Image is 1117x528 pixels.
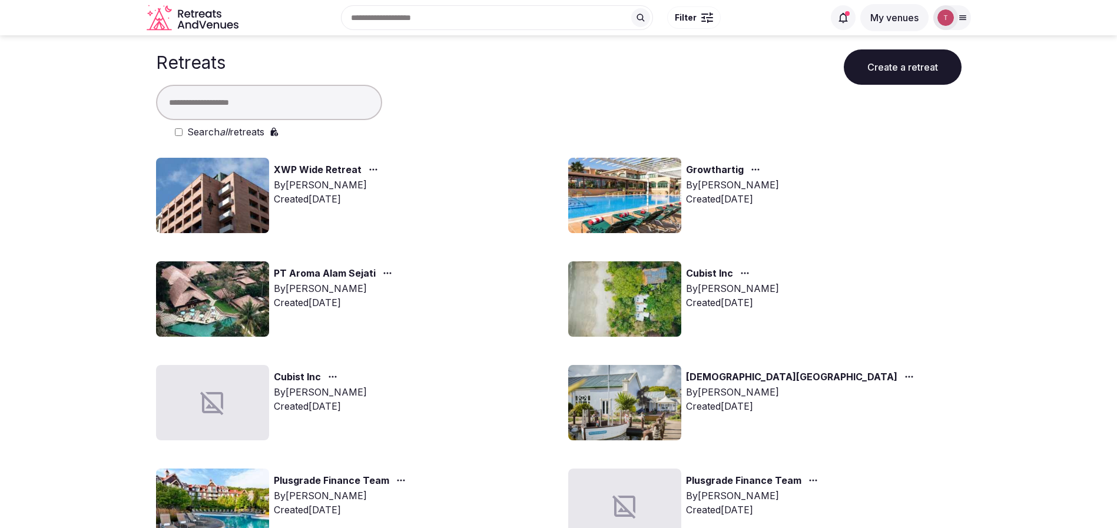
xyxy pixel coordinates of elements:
a: Growthartig [686,162,744,178]
button: Filter [667,6,721,29]
div: By [PERSON_NAME] [274,281,397,295]
div: Created [DATE] [686,503,823,517]
svg: Retreats and Venues company logo [147,5,241,31]
div: Created [DATE] [686,295,779,310]
div: Created [DATE] [274,192,383,206]
img: Top retreat image for the retreat: Cubist Inc [568,261,681,337]
img: Top retreat image for the retreat: The Liberty Church [568,365,681,440]
a: PT Aroma Alam Sejati [274,266,376,281]
div: Created [DATE] [686,192,779,206]
button: My venues [860,4,929,31]
div: By [PERSON_NAME] [686,489,823,503]
div: By [PERSON_NAME] [686,385,919,399]
div: By [PERSON_NAME] [274,385,367,399]
div: By [PERSON_NAME] [274,178,383,192]
div: Created [DATE] [274,503,410,517]
a: Plusgrade Finance Team [274,473,389,489]
label: Search retreats [187,125,264,139]
div: By [PERSON_NAME] [686,281,779,295]
a: Cubist Inc [274,370,321,385]
a: Visit the homepage [147,5,241,31]
a: Cubist Inc [686,266,733,281]
a: Plusgrade Finance Team [686,473,801,489]
div: By [PERSON_NAME] [686,178,779,192]
a: XWP Wide Retreat [274,162,362,178]
em: all [220,126,230,138]
a: My venues [860,12,929,24]
a: [DEMOGRAPHIC_DATA][GEOGRAPHIC_DATA] [686,370,897,385]
img: Top retreat image for the retreat: PT Aroma Alam Sejati [156,261,269,337]
img: Thiago Martins [937,9,954,26]
div: Created [DATE] [274,295,397,310]
span: Filter [675,12,697,24]
button: Create a retreat [844,49,962,85]
img: Top retreat image for the retreat: XWP Wide Retreat [156,158,269,233]
h1: Retreats [156,52,226,73]
img: Top retreat image for the retreat: Growthartig [568,158,681,233]
div: By [PERSON_NAME] [274,489,410,503]
div: Created [DATE] [686,399,919,413]
div: Created [DATE] [274,399,367,413]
